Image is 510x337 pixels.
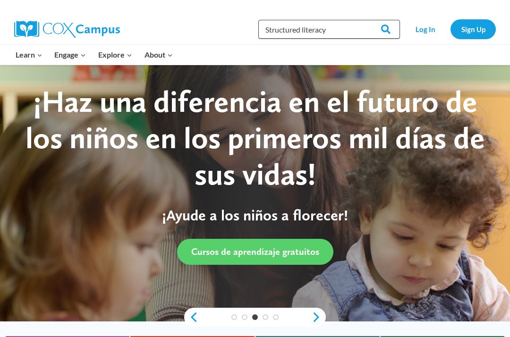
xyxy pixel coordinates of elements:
p: ¡Ayude a los niños a florecer! [19,206,491,224]
button: Child menu of Engage [49,45,93,65]
button: Child menu of Learn [9,45,49,65]
img: Cox Campus [14,21,120,38]
span: Cursos de aprendizaje gratuitos [191,246,319,257]
nav: Secondary Navigation [405,19,496,39]
div: ¡Haz una diferencia en el futuro de los niños en los primeros mil días de sus vidas! [19,84,491,192]
a: Log In [405,19,446,39]
input: Search Cox Campus [258,20,400,39]
a: Cursos de aprendizaje gratuitos [177,239,333,265]
button: Child menu of Explore [92,45,138,65]
button: Child menu of About [138,45,179,65]
nav: Primary Navigation [9,45,178,65]
a: Sign Up [450,19,496,39]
